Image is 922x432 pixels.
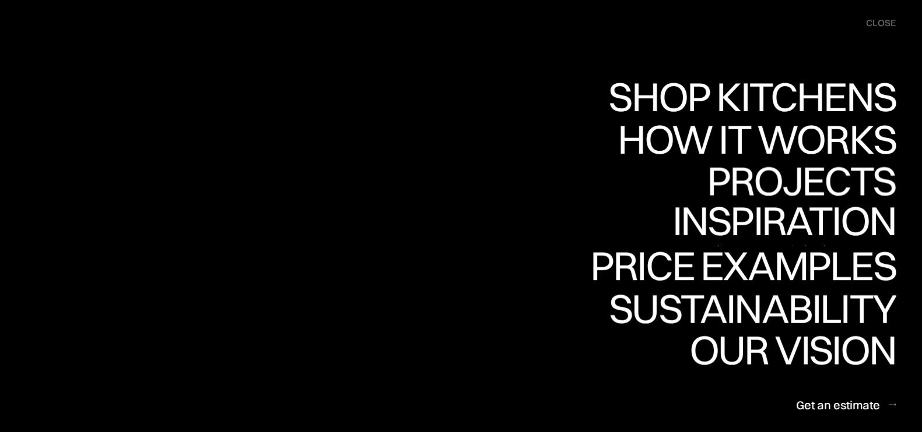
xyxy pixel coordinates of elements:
div: Sustainability [599,288,896,329]
a: SustainabilitySustainability [599,288,896,331]
div: Price examples [590,245,896,286]
div: Our vision [679,329,896,370]
div: Projects [707,160,896,201]
div: Inspiration [656,241,896,282]
a: Get an estimate [796,390,896,419]
a: Shop KitchensShop Kitchens [602,76,896,119]
div: Shop Kitchens [602,76,896,117]
div: How it works [615,119,896,160]
div: menu [854,12,896,35]
a: InspirationInspiration [656,203,896,246]
a: Our visionOur vision [679,331,896,373]
div: How it works [615,160,896,200]
div: Projects [707,201,896,242]
div: close [866,17,896,30]
div: Our vision [679,370,896,410]
div: Sustainability [599,329,896,370]
a: ProjectsProjects [707,161,896,203]
div: Shop Kitchens [602,117,896,158]
div: Inspiration [656,200,896,241]
div: Get an estimate [796,396,880,412]
div: Price examples [590,286,896,327]
a: Price examplesPrice examples [590,246,896,288]
a: How it worksHow it works [615,119,896,161]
